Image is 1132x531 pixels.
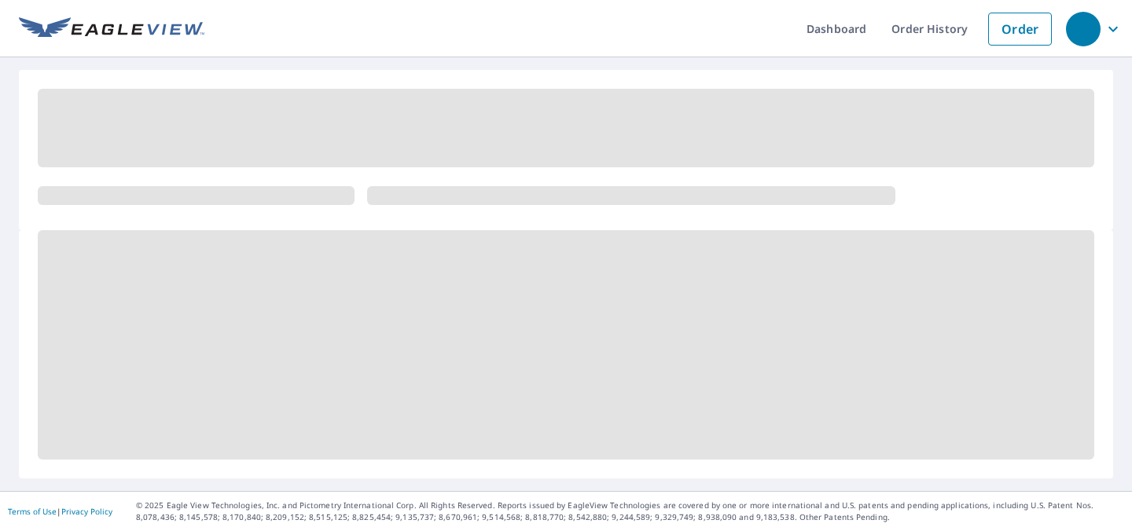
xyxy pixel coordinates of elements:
[136,500,1124,523] p: © 2025 Eagle View Technologies, Inc. and Pictometry International Corp. All Rights Reserved. Repo...
[8,507,112,516] p: |
[19,17,204,41] img: EV Logo
[8,506,57,517] a: Terms of Use
[61,506,112,517] a: Privacy Policy
[988,13,1052,46] a: Order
